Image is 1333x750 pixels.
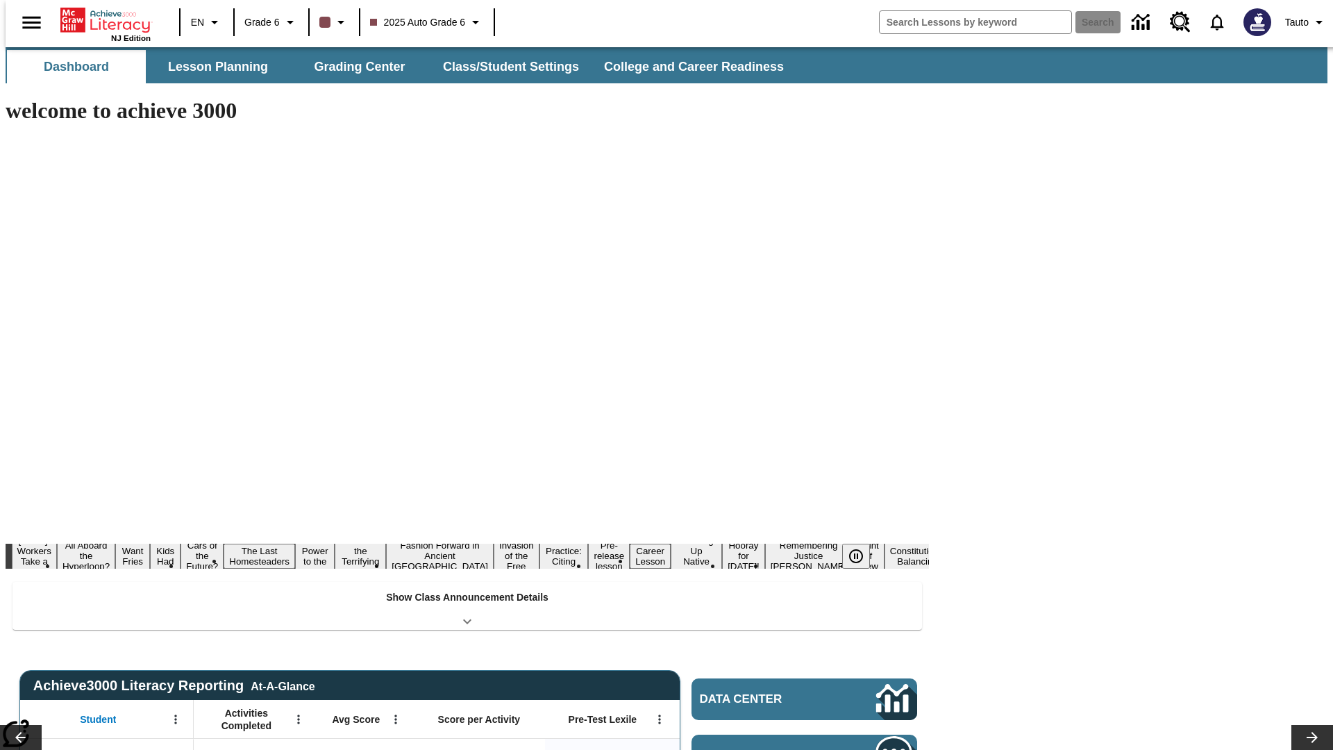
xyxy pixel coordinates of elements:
button: Slide 6 The Last Homesteaders [224,544,295,569]
button: Slide 14 Cooking Up Native Traditions [671,533,722,579]
div: SubNavbar [6,50,796,83]
button: Pause [842,544,870,569]
button: Slide 8 Attack of the Terrifying Tomatoes [335,533,386,579]
span: Tauto [1285,15,1309,30]
div: Home [60,5,151,42]
span: NJ Edition [111,34,151,42]
a: Resource Center, Will open in new tab [1162,3,1199,41]
button: Slide 13 Career Lesson [630,544,671,569]
button: Slide 18 The Constitution's Balancing Act [885,533,951,579]
input: search field [880,11,1071,33]
button: Select a new avatar [1235,4,1280,40]
a: Notifications [1199,4,1235,40]
button: Open Menu [649,709,670,730]
button: Open Menu [288,709,309,730]
div: Pause [842,544,884,569]
span: Data Center [700,692,830,706]
button: Open Menu [385,709,406,730]
span: Avg Score [332,713,380,726]
span: Score per Activity [438,713,521,726]
button: Slide 1 Labor Day: Workers Take a Stand [12,533,57,579]
button: Slide 11 Mixed Practice: Citing Evidence [539,533,589,579]
button: Dashboard [7,50,146,83]
button: College and Career Readiness [593,50,795,83]
button: Slide 4 Dirty Jobs Kids Had To Do [150,523,181,590]
h1: welcome to achieve 3000 [6,98,929,124]
div: Show Class Announcement Details [12,582,922,630]
div: At-A-Glance [251,678,315,693]
button: Slide 15 Hooray for Constitution Day! [722,538,765,574]
button: Language: EN, Select a language [185,10,229,35]
a: Data Center [691,678,917,720]
button: Class color is dark brown. Change class color [314,10,355,35]
button: Lesson carousel, Next [1291,725,1333,750]
button: Slide 2 All Aboard the Hyperloop? [57,538,115,574]
button: Grade: Grade 6, Select a grade [239,10,304,35]
a: Home [60,6,151,34]
p: Show Class Announcement Details [386,590,548,605]
a: Data Center [1123,3,1162,42]
button: Slide 9 Fashion Forward in Ancient Rome [386,538,494,574]
button: Profile/Settings [1280,10,1333,35]
button: Slide 16 Remembering Justice O'Connor [765,538,853,574]
button: Open Menu [165,709,186,730]
span: Activities Completed [201,707,292,732]
button: Slide 3 Do You Want Fries With That? [115,523,150,590]
button: Class: 2025 Auto Grade 6, Select your class [364,10,490,35]
button: Slide 12 Pre-release lesson [588,538,630,574]
button: Open side menu [11,2,52,43]
span: Grade 6 [244,15,280,30]
button: Lesson Planning [149,50,287,83]
button: Grading Center [290,50,429,83]
img: Avatar [1243,8,1271,36]
button: Class/Student Settings [432,50,590,83]
span: Student [80,713,116,726]
span: 2025 Auto Grade 6 [370,15,466,30]
div: SubNavbar [6,47,1327,83]
span: Pre-Test Lexile [569,713,637,726]
button: Slide 10 The Invasion of the Free CD [494,528,539,584]
button: Slide 5 Cars of the Future? [181,538,224,574]
span: EN [191,15,204,30]
button: Slide 7 Solar Power to the People [295,533,335,579]
span: Achieve3000 Literacy Reporting [33,678,315,694]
